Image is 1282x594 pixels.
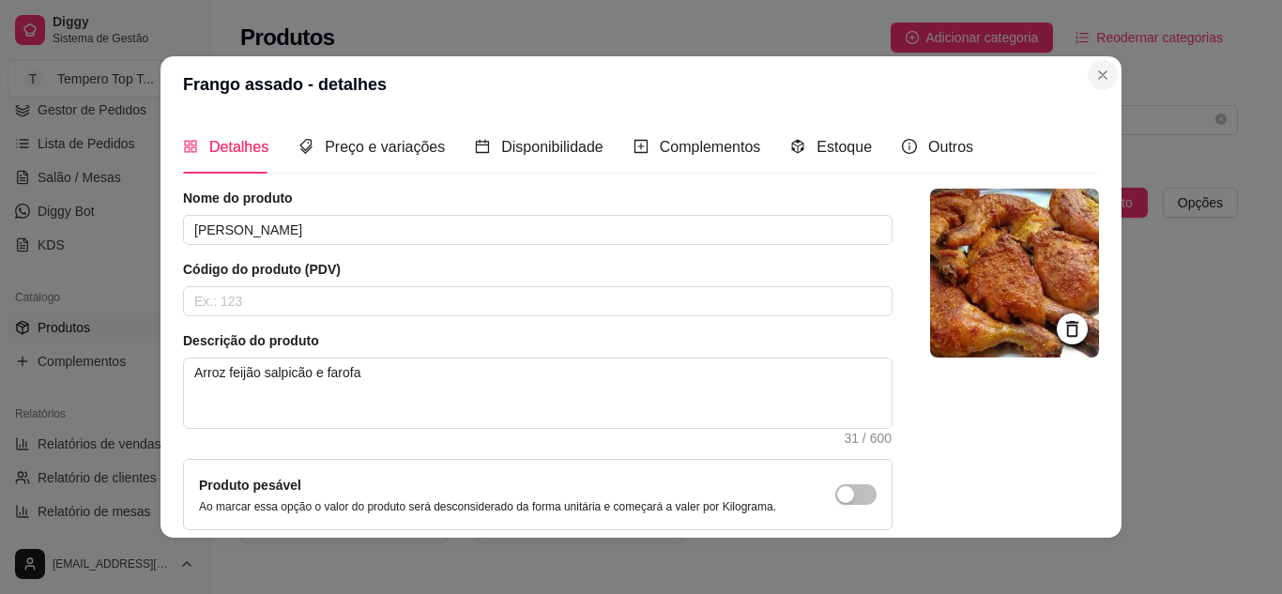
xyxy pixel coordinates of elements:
img: logo da loja [930,189,1099,358]
article: Descrição do produto [183,331,893,350]
article: Nome do produto [183,189,893,207]
span: tags [298,139,313,154]
span: Detalhes [209,139,268,155]
span: Preço e variações [325,139,445,155]
span: Estoque [817,139,872,155]
span: Disponibilidade [501,139,603,155]
label: Produto pesável [199,478,301,493]
input: Ex.: 123 [183,286,893,316]
span: plus-square [633,139,649,154]
span: Complementos [660,139,761,155]
input: Ex.: Hamburguer de costela [183,215,893,245]
article: Código do produto (PDV) [183,260,893,279]
span: appstore [183,139,198,154]
span: Outros [928,139,973,155]
span: calendar [475,139,490,154]
span: info-circle [902,139,917,154]
button: Close [1088,60,1118,90]
span: code-sandbox [790,139,805,154]
header: Frango assado - detalhes [160,56,1122,113]
p: Ao marcar essa opção o valor do produto será desconsiderado da forma unitária e começará a valer ... [199,499,776,514]
textarea: Arroz feijão salpicão e farofa [184,358,892,428]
